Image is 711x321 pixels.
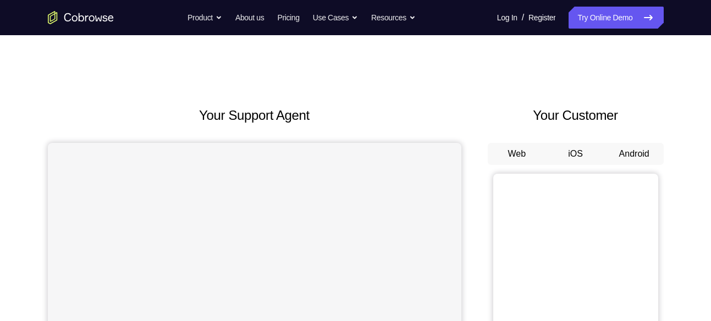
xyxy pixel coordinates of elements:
button: Product [188,7,222,29]
a: About us [235,7,264,29]
a: Register [528,7,555,29]
h2: Your Customer [488,106,664,125]
button: Resources [371,7,416,29]
button: iOS [546,143,605,165]
button: Web [488,143,547,165]
a: Log In [497,7,517,29]
a: Try Online Demo [569,7,663,29]
button: Use Cases [313,7,358,29]
span: / [522,11,524,24]
h2: Your Support Agent [48,106,461,125]
a: Pricing [277,7,299,29]
a: Go to the home page [48,11,114,24]
button: Android [605,143,664,165]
